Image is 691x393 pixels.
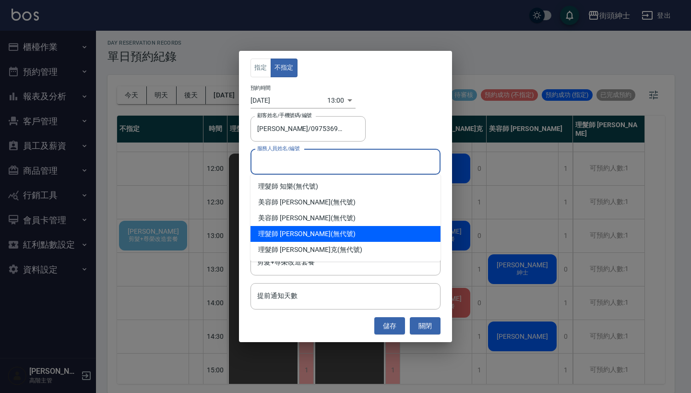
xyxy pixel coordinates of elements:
span: 美容師 [PERSON_NAME] [258,213,331,223]
span: 理髮師 知樂 [258,181,293,191]
label: 預約時間 [250,84,271,91]
label: 服務人員姓名/編號 [257,145,299,152]
div: (無代號) [250,210,441,226]
button: 指定 [250,59,271,77]
label: 顧客姓名/手機號碼/編號 [257,112,312,119]
div: (無代號) [250,194,441,210]
div: (無代號) [250,179,441,194]
div: (無代號) [250,242,441,258]
div: (無代號) [250,226,441,242]
button: 儲存 [374,317,405,335]
input: Choose date, selected date is 2025-10-13 [250,93,327,108]
button: 不指定 [271,59,298,77]
button: 關閉 [410,317,441,335]
div: 13:00 [327,93,344,108]
span: 理髮師 [PERSON_NAME]克 [258,245,337,255]
span: 理髮師 [PERSON_NAME] [258,229,331,239]
span: 美容師 [PERSON_NAME] [258,197,331,207]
